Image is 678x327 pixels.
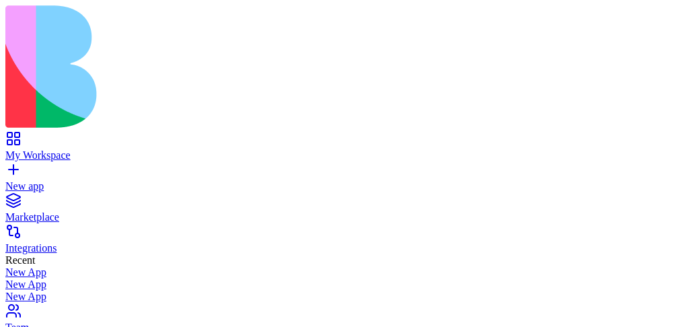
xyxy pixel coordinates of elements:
[5,230,673,254] a: Integrations
[5,211,673,223] div: Marketplace
[5,199,673,223] a: Marketplace
[5,180,673,192] div: New app
[5,137,673,161] a: My Workspace
[5,149,673,161] div: My Workspace
[5,242,673,254] div: Integrations
[5,168,673,192] a: New app
[5,279,673,291] a: New App
[5,266,673,279] a: New App
[5,291,673,303] a: New App
[5,5,546,128] img: logo
[5,254,35,266] span: Recent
